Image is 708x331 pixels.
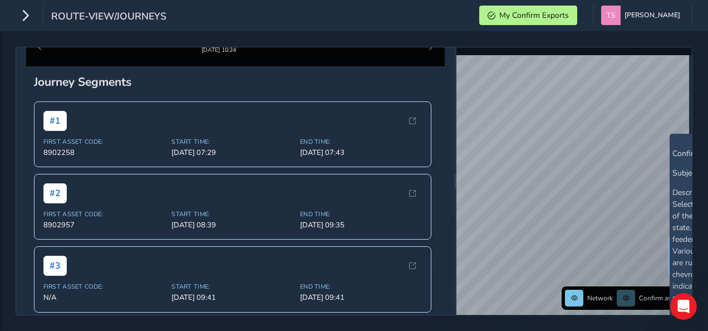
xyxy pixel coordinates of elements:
span: # 3 [43,256,67,276]
span: N/A [43,293,165,303]
button: [PERSON_NAME] [601,6,684,25]
button: Help [111,228,223,273]
span: [DATE] 07:29 [171,148,293,158]
div: Journey Segments [34,74,437,90]
span: End Time: [300,210,422,218]
span: Start Time: [171,138,293,146]
div: [DATE] 10:24 [201,46,269,54]
button: My Confirm Exports [479,6,577,25]
div: Close [195,4,215,25]
span: # 2 [43,183,67,203]
span: [DATE] 09:41 [171,293,293,303]
span: [DATE] 07:43 [300,148,422,158]
div: • [DATE] [106,50,137,62]
span: Confirm assets [639,294,684,303]
div: Route-Reports [40,91,95,103]
span: First Asset Code: [43,138,165,146]
span: [DATE] 09:41 [300,293,422,303]
span: you're welcome, enjoy your day! [40,40,167,48]
button: Send us a message [51,174,171,197]
span: route-view/journeys [51,9,166,25]
span: # 1 [43,111,67,131]
span: My Confirm Exports [499,10,569,21]
span: Help [158,256,176,264]
h1: Messages [82,5,142,24]
span: 8902957 [43,220,165,230]
iframe: Intercom live chat [670,293,697,320]
span: 8902258 [43,148,165,158]
span: End Time: [300,283,422,291]
span: Start Time: [171,283,293,291]
span: [DATE] 09:35 [300,220,422,230]
span: [PERSON_NAME] [625,6,680,25]
div: [PERSON_NAME] [40,50,104,62]
div: Profile image for Route-Reports [13,80,35,103]
img: diamond-layout [601,6,621,25]
span: End Time: [300,138,422,146]
span: First Asset Code: [43,210,165,218]
span: Start Time: [171,210,293,218]
div: • [DATE] [97,91,128,103]
img: Profile image for Mikko [13,39,35,61]
span: [DATE] 08:39 [171,220,293,230]
span: Network [587,294,613,303]
span: Messages [34,256,77,264]
span: First Asset Code: [43,283,165,291]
